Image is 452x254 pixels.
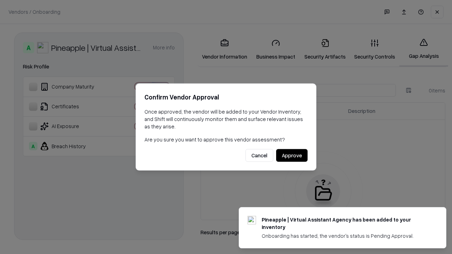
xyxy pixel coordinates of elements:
[248,216,256,224] img: trypineapple.com
[144,92,308,102] h2: Confirm Vendor Approval
[276,149,308,162] button: Approve
[262,216,429,231] div: Pineapple | Virtual Assistant Agency has been added to your inventory
[144,136,308,143] p: Are you sure you want to approve this vendor assessment?
[144,108,308,130] p: Once approved, the vendor will be added to your Vendor Inventory, and Shift will continuously mon...
[262,232,429,240] div: Onboarding has started, the vendor's status is Pending Approval.
[245,149,273,162] button: Cancel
